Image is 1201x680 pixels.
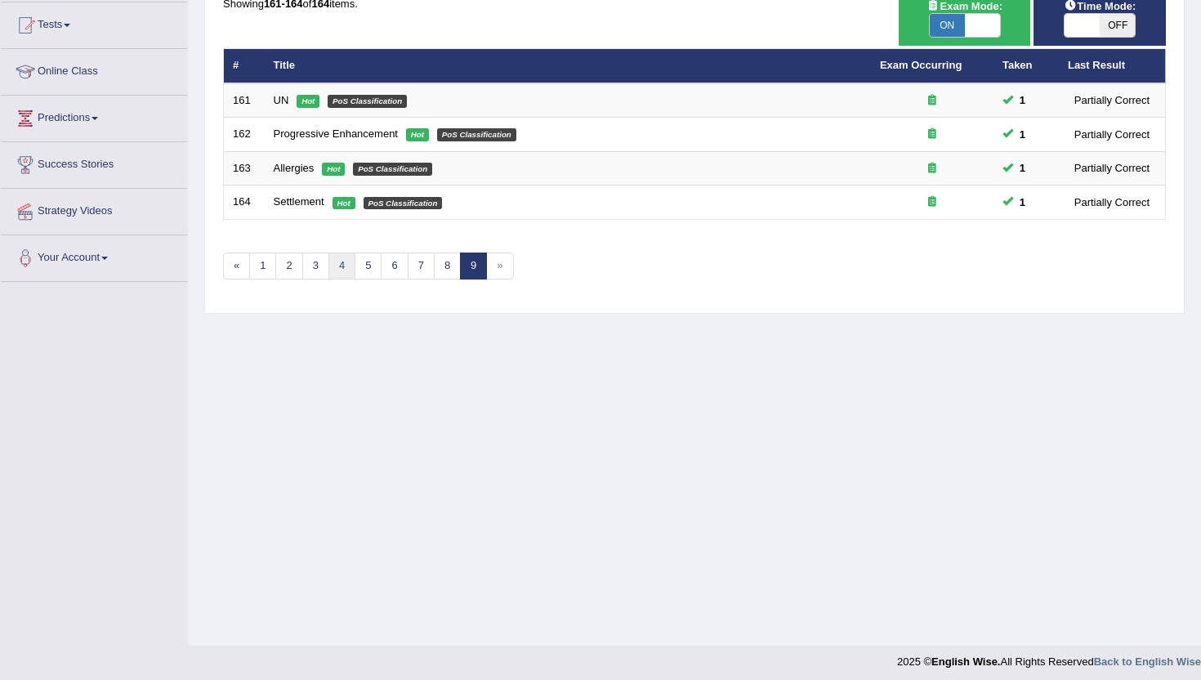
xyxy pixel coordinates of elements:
[434,253,461,280] a: 8
[1094,655,1201,668] a: Back to English Wise
[224,118,265,152] td: 162
[328,253,355,280] a: 4
[224,49,265,83] th: #
[1100,14,1135,37] span: OFF
[1013,159,1032,177] span: You can still take this question
[249,253,276,280] a: 1
[880,127,984,142] div: Exam occurring question
[274,127,398,140] a: Progressive Enhancement
[1,189,187,230] a: Strategy Videos
[224,83,265,118] td: 161
[364,197,443,210] em: PoS Classification
[353,163,432,176] em: PoS Classification
[1068,92,1156,109] div: Partially Correct
[880,93,984,109] div: Exam occurring question
[460,253,487,280] a: 9
[1,2,187,43] a: Tests
[223,253,250,280] a: «
[1,49,187,90] a: Online Class
[1059,49,1166,83] th: Last Result
[930,14,965,37] span: ON
[1068,159,1156,177] div: Partially Correct
[880,59,962,71] a: Exam Occurring
[328,95,407,108] em: PoS Classification
[322,163,345,176] em: Hot
[1013,126,1032,143] span: You can still take this question
[274,162,315,174] a: Allergies
[406,128,429,141] em: Hot
[437,128,516,141] em: PoS Classification
[274,94,289,106] a: UN
[993,49,1059,83] th: Taken
[1013,92,1032,109] span: You can still take this question
[408,253,435,280] a: 7
[880,161,984,177] div: Exam occurring question
[1068,194,1156,211] div: Partially Correct
[333,197,355,210] em: Hot
[1068,126,1156,143] div: Partially Correct
[265,49,871,83] th: Title
[897,646,1201,669] div: 2025 © All Rights Reserved
[224,186,265,220] td: 164
[297,95,319,108] em: Hot
[275,253,302,280] a: 2
[1013,194,1032,211] span: You can still take this question
[486,253,513,280] span: »
[355,253,382,280] a: 5
[880,195,984,210] div: Exam occurring question
[1,96,187,136] a: Predictions
[1,142,187,183] a: Success Stories
[302,253,329,280] a: 3
[224,151,265,186] td: 163
[1,235,187,276] a: Your Account
[381,253,408,280] a: 6
[931,655,1000,668] strong: English Wise.
[274,195,324,208] a: Settlement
